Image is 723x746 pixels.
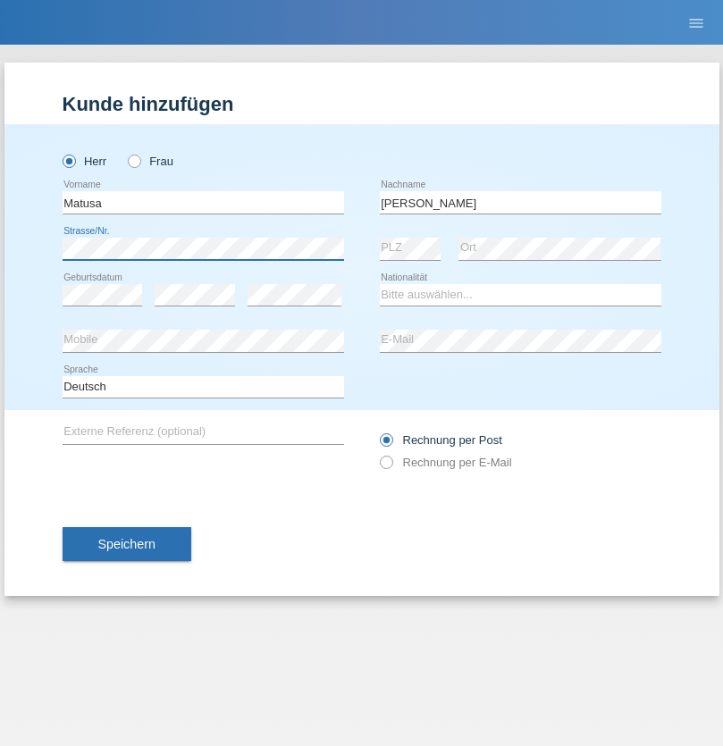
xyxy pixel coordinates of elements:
[380,456,391,478] input: Rechnung per E-Mail
[63,527,191,561] button: Speichern
[687,14,705,32] i: menu
[128,155,173,168] label: Frau
[63,93,661,115] h1: Kunde hinzufügen
[128,155,139,166] input: Frau
[380,456,512,469] label: Rechnung per E-Mail
[63,155,74,166] input: Herr
[380,433,391,456] input: Rechnung per Post
[63,155,107,168] label: Herr
[380,433,502,447] label: Rechnung per Post
[98,537,156,551] span: Speichern
[678,17,714,28] a: menu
